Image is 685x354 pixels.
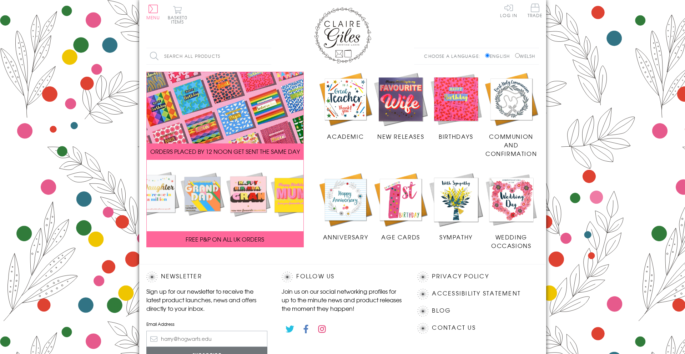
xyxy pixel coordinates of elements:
[424,53,484,59] p: Choose a language:
[373,172,428,241] a: Age Cards
[146,5,160,20] button: Menu
[146,321,268,327] label: Email Address
[428,72,484,141] a: Birthdays
[484,172,539,250] a: Wedding Occasions
[515,53,520,58] input: Welsh
[432,323,475,333] a: Contact Us
[314,7,371,64] img: Claire Giles Greetings Cards
[146,331,268,347] input: harry@hogwarts.edu
[515,53,535,59] label: Welsh
[432,289,521,298] a: Accessibility Statement
[146,287,268,313] p: Sign up for our newsletter to receive the latest product launches, news and offers directly to yo...
[377,132,424,141] span: New Releases
[373,72,428,141] a: New Releases
[146,272,268,282] h2: Newsletter
[428,172,484,241] a: Sympathy
[500,4,517,17] a: Log In
[146,14,160,21] span: Menu
[484,72,539,158] a: Communion and Confirmation
[264,48,271,64] input: Search
[150,147,300,156] span: ORDERS PLACED BY 12 NOON GET SENT THE SAME DAY
[491,233,531,250] span: Wedding Occasions
[323,233,368,241] span: Anniversary
[485,132,537,158] span: Communion and Confirmation
[528,4,543,19] a: Trade
[485,53,513,59] label: English
[432,306,451,315] a: Blog
[439,132,473,141] span: Birthdays
[432,272,489,281] a: Privacy Policy
[282,287,403,313] p: Join us on our social networking profiles for up to the minute news and product releases the mome...
[318,172,373,241] a: Anniversary
[186,235,264,243] span: FREE P&P ON ALL UK ORDERS
[171,14,187,25] span: 0 items
[146,48,271,64] input: Search all products
[327,132,364,141] span: Academic
[485,53,490,58] input: English
[439,233,473,241] span: Sympathy
[528,4,543,17] span: Trade
[381,233,420,241] span: Age Cards
[318,72,373,141] a: Academic
[282,272,403,282] h2: Follow Us
[168,6,187,24] button: Basket0 items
